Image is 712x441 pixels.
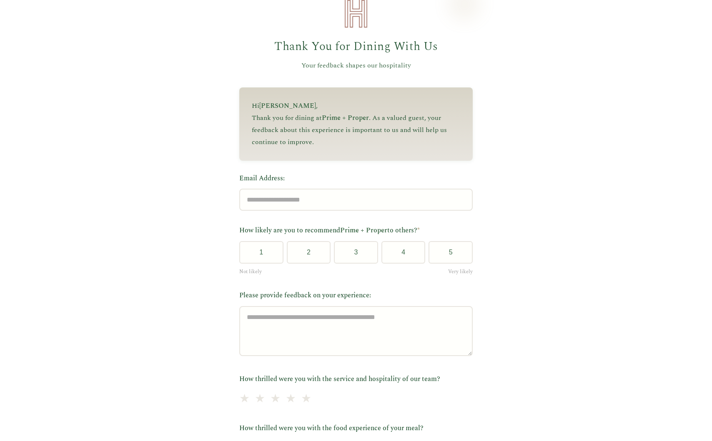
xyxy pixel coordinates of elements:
label: How likely are you to recommend to others? [239,225,473,236]
h1: Thank You for Dining With Us [239,37,473,56]
span: Very likely [448,268,473,276]
p: Your feedback shapes our hospitality [239,60,473,71]
span: ★ [301,390,311,409]
p: Thank you for dining at . As a valued guest, your feedback about this experience is important to ... [252,112,460,148]
span: [PERSON_NAME] [259,101,316,111]
button: 1 [239,241,283,264]
span: Prime + Proper [322,113,369,123]
span: ★ [270,390,281,409]
label: How thrilled were you with the service and hospitality of our team? [239,374,473,385]
button: 5 [429,241,473,264]
span: ★ [255,390,265,409]
span: Prime + Proper [340,225,387,235]
button: 3 [334,241,378,264]
label: How thrilled were you with the food experience of your meal? [239,423,473,434]
label: Email Address: [239,173,473,184]
span: ★ [239,390,250,409]
span: Not likely [239,268,262,276]
label: Please provide feedback on your experience: [239,290,473,301]
span: ★ [286,390,296,409]
p: Hi , [252,100,460,112]
button: 4 [381,241,426,264]
button: 2 [287,241,331,264]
